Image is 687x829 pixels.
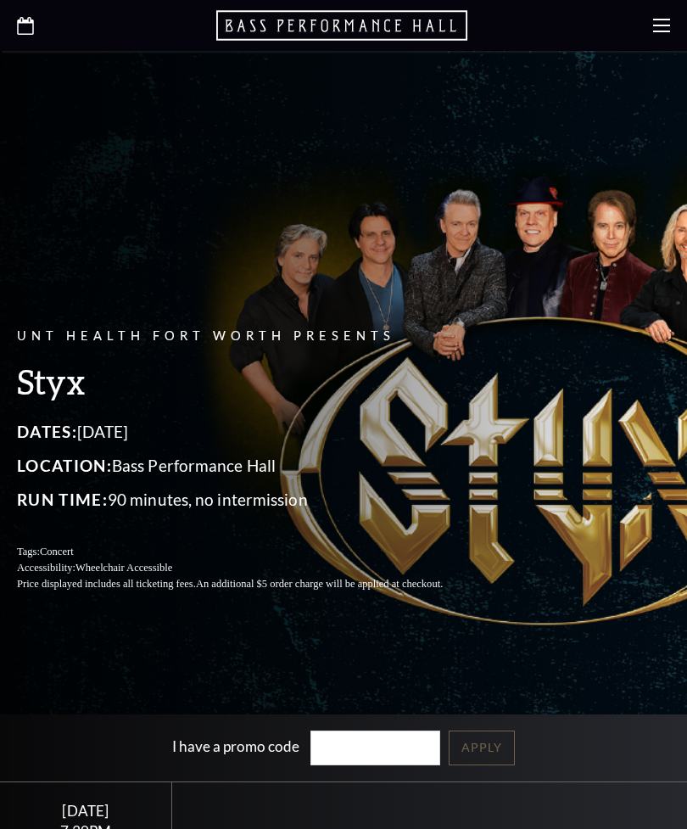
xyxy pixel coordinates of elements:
[17,418,483,445] p: [DATE]
[17,456,112,475] span: Location:
[17,486,483,513] p: 90 minutes, no intermission
[17,422,77,441] span: Dates:
[17,490,108,509] span: Run Time:
[196,578,443,590] span: An additional $5 order charge will be applied at checkout.
[172,737,299,754] label: I have a promo code
[75,562,172,574] span: Wheelchair Accessible
[17,452,483,479] p: Bass Performance Hall
[17,560,483,576] p: Accessibility:
[20,802,151,820] div: [DATE]
[17,360,483,403] h3: Styx
[40,546,74,557] span: Concert
[17,576,483,592] p: Price displayed includes all ticketing fees.
[17,544,483,560] p: Tags:
[17,326,483,347] p: UNT Health Fort Worth Presents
